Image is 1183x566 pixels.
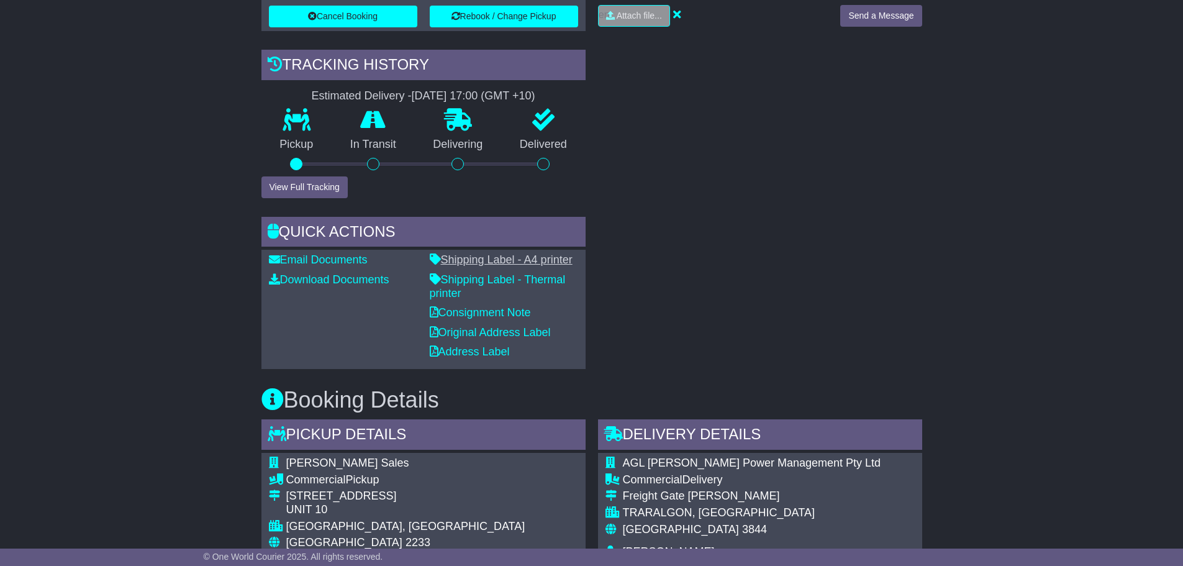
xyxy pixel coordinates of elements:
[430,273,566,299] a: Shipping Label - Thermal printer
[261,388,922,413] h3: Booking Details
[332,138,415,152] p: In Transit
[286,520,525,534] div: [GEOGRAPHIC_DATA], [GEOGRAPHIC_DATA]
[598,419,922,453] div: Delivery Details
[623,506,881,520] div: TRARALGON, [GEOGRAPHIC_DATA]
[623,473,682,486] span: Commercial
[623,490,881,503] div: Freight Gate [PERSON_NAME]
[623,473,881,487] div: Delivery
[430,345,510,358] a: Address Label
[742,523,767,536] span: 3844
[501,138,586,152] p: Delivered
[269,6,417,27] button: Cancel Booking
[430,6,578,27] button: Rebook / Change Pickup
[840,5,922,27] button: Send a Message
[269,273,389,286] a: Download Documents
[204,552,383,562] span: © One World Courier 2025. All rights reserved.
[430,326,551,339] a: Original Address Label
[623,457,881,469] span: AGL [PERSON_NAME] Power Management Pty Ltd
[430,306,531,319] a: Consignment Note
[286,536,402,549] span: [GEOGRAPHIC_DATA]
[261,419,586,453] div: Pickup Details
[406,536,430,549] span: 2233
[286,473,525,487] div: Pickup
[286,503,525,517] div: UNIT 10
[261,176,348,198] button: View Full Tracking
[623,545,715,558] span: [PERSON_NAME]
[261,217,586,250] div: Quick Actions
[286,457,409,469] span: [PERSON_NAME] Sales
[412,89,535,103] div: [DATE] 17:00 (GMT +10)
[623,523,739,536] span: [GEOGRAPHIC_DATA]
[261,50,586,83] div: Tracking history
[261,89,586,103] div: Estimated Delivery -
[430,253,573,266] a: Shipping Label - A4 printer
[286,473,346,486] span: Commercial
[269,253,368,266] a: Email Documents
[286,490,525,503] div: [STREET_ADDRESS]
[261,138,332,152] p: Pickup
[415,138,502,152] p: Delivering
